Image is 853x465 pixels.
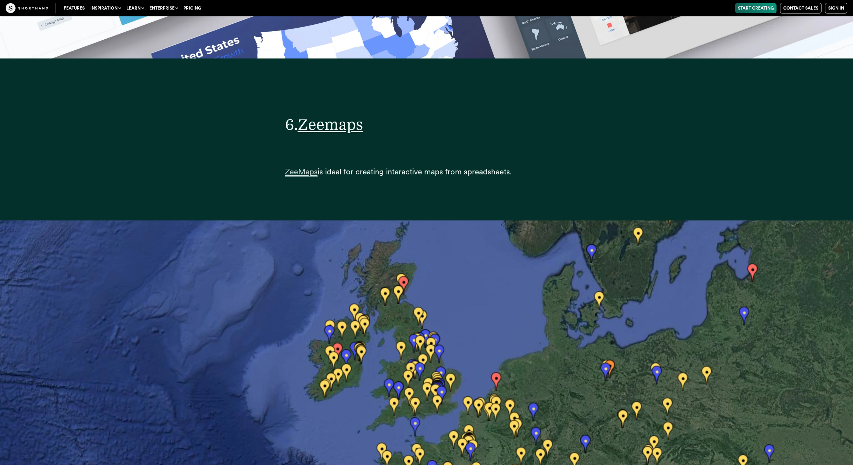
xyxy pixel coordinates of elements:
img: The Craft [6,3,48,13]
a: Contact Sales [780,3,821,13]
a: Zeemaps [298,115,363,134]
a: Sign in [825,3,847,13]
span: 6. [285,115,298,134]
button: Enterprise [147,3,181,13]
button: Learn [124,3,147,13]
span: is ideal for creating interactive maps from spreadsheets. [318,167,512,176]
button: Inspiration [87,3,124,13]
a: Features [61,3,87,13]
a: ZeeMaps [285,167,318,176]
a: Pricing [181,3,204,13]
a: Start Creating [735,3,777,13]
